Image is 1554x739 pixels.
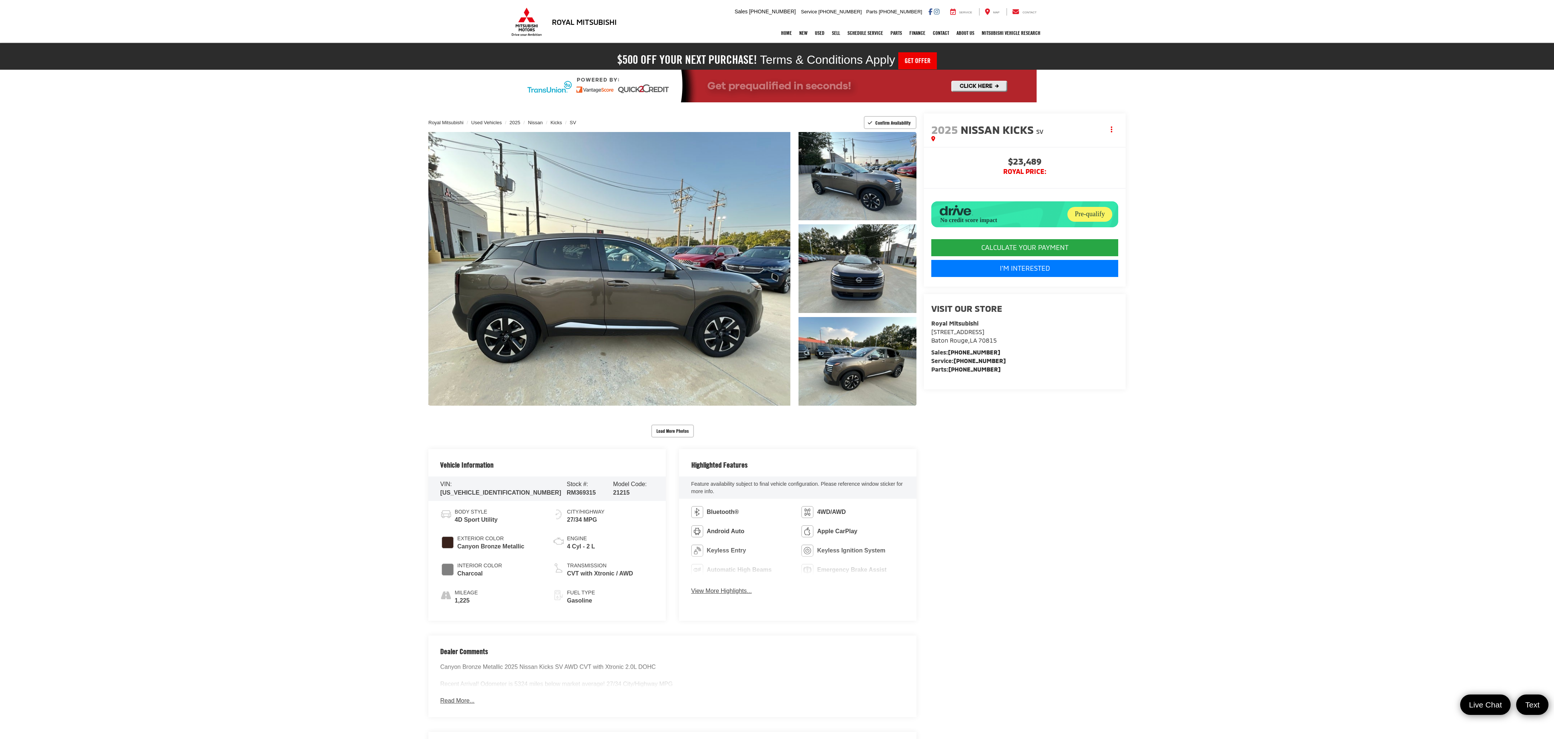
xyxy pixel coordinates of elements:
img: 4WD/AWD [801,506,813,518]
button: Load More Photos [651,425,694,438]
span: [PHONE_NUMBER] [879,9,922,14]
a: Contact [929,24,953,42]
span: [STREET_ADDRESS] [931,328,984,335]
span: 1,225 [455,597,478,605]
span: RM369315 [567,489,596,496]
a: Contact [1007,8,1042,16]
a: Get Offer [898,52,937,69]
span: Royal PRICE: [931,168,1118,175]
a: Map [979,8,1005,16]
span: Confirm Availability [875,120,911,126]
img: Bluetooth® [691,506,703,518]
img: 2025 Nissan Kicks SV [797,316,918,406]
span: #38211B [442,537,454,548]
span: , [931,337,997,344]
img: 2025 Nissan Kicks SV [797,131,918,221]
span: Baton Rouge [931,337,968,344]
button: Read More... [440,697,474,705]
span: Interior Color [457,562,502,570]
: CALCULATE YOUR PAYMENT [931,239,1118,256]
span: 4 Cyl - 2 L [567,542,595,551]
a: [STREET_ADDRESS] Baton Rouge,LA 70815 [931,328,997,344]
h2: Vehicle Information [440,461,494,469]
span: LA [970,337,977,344]
span: Kicks [550,120,562,125]
span: Service [801,9,817,14]
img: 2025 Nissan Kicks SV [425,131,794,407]
button: Actions [1105,123,1118,136]
a: Text [1516,695,1548,715]
a: New [796,24,811,42]
span: 4WD/AWD [817,508,846,517]
i: mileage icon [440,589,451,600]
span: Body Style [455,508,498,516]
div: Canyon Bronze Metallic 2025 Nissan Kicks SV AWD CVT with Xtronic 2.0L DOHC Recent Arrival! Odomet... [440,663,905,689]
a: Expand Photo 0 [428,132,790,406]
span: Text [1521,700,1543,710]
a: Sell [828,24,844,42]
span: SV [1036,128,1043,135]
a: Schedule Service: Opens in a new tab [844,24,887,42]
span: Live Chat [1465,700,1506,710]
a: Instagram: Click to visit our Instagram page [934,9,939,14]
a: Royal Mitsubishi [428,120,464,125]
span: Terms & Conditions Apply [760,53,895,66]
span: [PHONE_NUMBER] [819,9,862,14]
span: Model Code: [613,481,647,487]
a: Service [945,8,978,16]
a: Mitsubishi Vehicle Research [978,24,1044,42]
h2: Dealer Comments [440,647,905,663]
img: Keyless Entry [691,545,703,557]
strong: Royal Mitsubishi [931,320,978,327]
span: [PHONE_NUMBER] [749,9,796,14]
span: Gasoline [567,597,595,605]
span: Parts [866,9,877,14]
span: City/Highway [567,508,605,516]
span: Charcoal [457,570,502,578]
img: Android Auto [691,525,703,537]
span: 27/34 MPG [567,516,605,524]
a: About Us [953,24,978,42]
a: Home [777,24,796,42]
span: Contact [1023,11,1037,14]
img: Mitsubishi [510,7,543,36]
a: Parts: Opens in a new tab [887,24,906,42]
a: 2025 [510,120,520,125]
span: Exterior Color [457,535,524,542]
span: Service [959,11,972,14]
a: [PHONE_NUMBER] [954,357,1006,364]
span: Canyon Bronze Metallic [457,542,524,551]
span: Mileage [455,589,478,597]
span: Map [993,11,1000,14]
span: #808080 [442,564,454,575]
a: [PHONE_NUMBER] [948,366,1001,373]
span: Nissan Kicks [961,123,1036,136]
span: dropdown dots [1111,126,1112,132]
span: Fuel Type [567,589,595,597]
span: Apple CarPlay [817,527,857,536]
span: Nissan [528,120,543,125]
a: Expand Photo 3 [799,317,916,406]
strong: Service: [931,357,1006,364]
a: Expand Photo 1 [799,132,916,221]
span: Transmission [567,562,633,570]
img: Fuel Economy [553,508,564,520]
img: Keyless Ignition System [801,545,813,557]
img: 2025 Nissan Kicks SV [797,224,918,314]
a: Live Chat [1460,695,1511,715]
span: Feature availability subject to final vehicle configuration. Please reference window sticker for ... [691,481,903,494]
a: SV [570,120,576,125]
span: 4D Sport Utility [455,516,498,524]
img: Apple CarPlay [801,525,813,537]
a: Expand Photo 2 [799,224,916,313]
span: 70815 [978,337,997,344]
span: Android Auto [707,527,745,536]
span: VIN: [440,481,452,487]
a: Used [811,24,828,42]
img: Quick2Credit [517,70,1037,102]
h2: $500 off your next purchase! [617,55,757,65]
span: CVT with Xtronic / AWD [567,570,633,578]
a: Facebook: Click to visit our Facebook page [928,9,932,14]
a: Finance [906,24,929,42]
